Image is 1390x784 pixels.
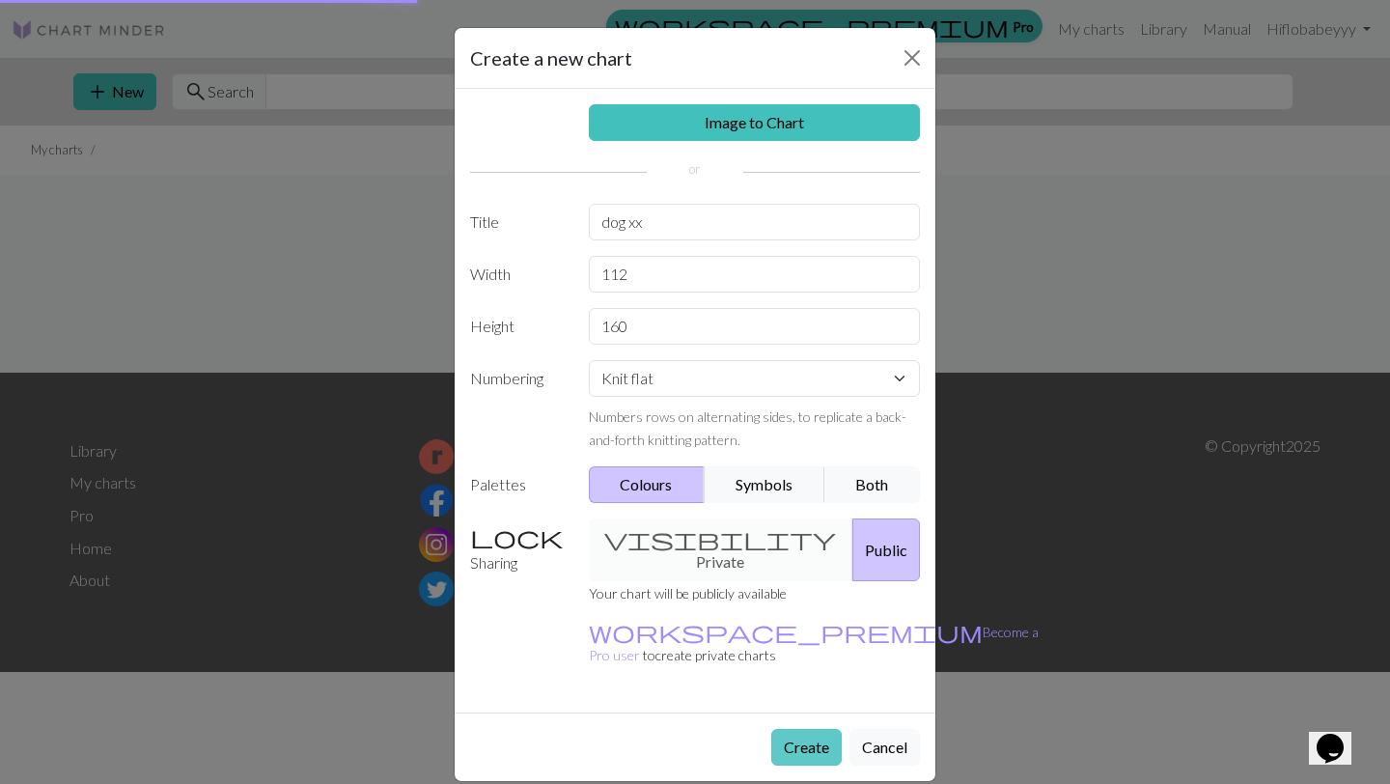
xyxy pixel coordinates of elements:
iframe: chat widget [1309,707,1371,765]
small: to create private charts [589,624,1039,663]
label: Title [459,204,577,240]
button: Close [897,42,928,73]
a: Image to Chart [589,104,921,141]
small: Numbers rows on alternating sides, to replicate a back-and-forth knitting pattern. [589,408,906,448]
button: Both [824,466,921,503]
h5: Create a new chart [470,43,632,72]
a: Become a Pro user [589,624,1039,663]
span: workspace_premium [589,618,983,645]
button: Cancel [849,729,920,766]
small: Your chart will be publicly available [589,585,787,602]
label: Numbering [459,360,577,451]
button: Create [771,729,842,766]
button: Public [852,518,920,581]
button: Colours [589,466,706,503]
label: Palettes [459,466,577,503]
label: Height [459,308,577,345]
label: Sharing [459,518,577,581]
label: Width [459,256,577,293]
button: Symbols [704,466,825,503]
